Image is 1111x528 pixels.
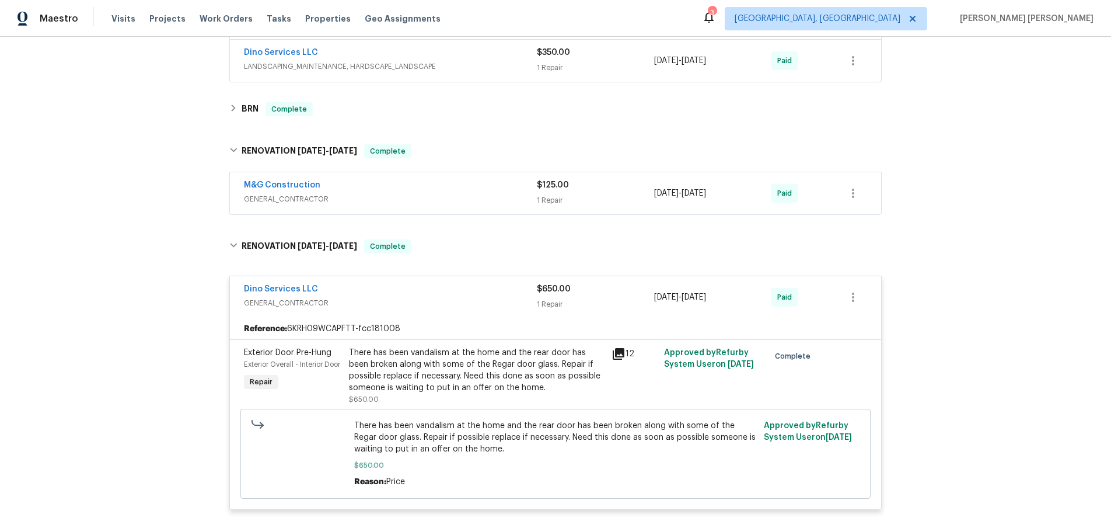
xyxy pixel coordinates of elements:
[245,376,277,388] span: Repair
[298,147,326,155] span: [DATE]
[349,347,605,394] div: There has been vandalism at the home and the rear door has been broken along with some of the Reg...
[242,239,357,253] h6: RENOVATION
[354,460,757,471] span: $650.00
[244,181,320,189] a: M&G Construction
[826,433,852,442] span: [DATE]
[708,7,716,19] div: 3
[40,13,78,25] span: Maestro
[244,61,537,72] span: LANDSCAPING_MAINTENANCE, HARDSCAPE_LANDSCAPE
[654,57,679,65] span: [DATE]
[537,62,654,74] div: 1 Repair
[226,133,885,170] div: RENOVATION [DATE]-[DATE]Complete
[244,361,340,368] span: Exterior Overall - Interior Door
[612,347,657,361] div: 12
[149,13,186,25] span: Projects
[226,95,885,123] div: BRN Complete
[349,396,379,403] span: $650.00
[735,13,900,25] span: [GEOGRAPHIC_DATA], [GEOGRAPHIC_DATA]
[298,147,357,155] span: -
[365,13,441,25] span: Geo Assignments
[298,242,357,250] span: -
[777,187,796,199] span: Paid
[244,48,318,57] a: Dino Services LLC
[365,241,410,252] span: Complete
[777,55,796,67] span: Paid
[537,48,570,57] span: $350.00
[777,291,796,303] span: Paid
[244,297,537,309] span: GENERAL_CONTRACTOR
[682,57,706,65] span: [DATE]
[537,298,654,310] div: 1 Repair
[537,181,569,189] span: $125.00
[267,103,312,115] span: Complete
[764,422,852,442] span: Approved by Refurby System User on
[537,285,571,293] span: $650.00
[955,13,1093,25] span: [PERSON_NAME] [PERSON_NAME]
[654,293,679,301] span: [DATE]
[298,242,326,250] span: [DATE]
[244,285,318,293] a: Dino Services LLC
[654,187,706,199] span: -
[664,349,754,369] span: Approved by Refurby System User on
[775,350,815,362] span: Complete
[654,55,706,67] span: -
[654,189,679,197] span: [DATE]
[728,360,754,369] span: [DATE]
[244,193,537,205] span: GENERAL_CONTRACTOR
[682,293,706,301] span: [DATE]
[200,13,253,25] span: Work Orders
[244,349,331,357] span: Exterior Door Pre-Hung
[305,13,351,25] span: Properties
[267,15,291,23] span: Tasks
[354,478,386,486] span: Reason:
[244,323,287,335] b: Reference:
[354,420,757,455] span: There has been vandalism at the home and the rear door has been broken along with some of the Reg...
[365,145,410,157] span: Complete
[329,147,357,155] span: [DATE]
[226,228,885,265] div: RENOVATION [DATE]-[DATE]Complete
[682,189,706,197] span: [DATE]
[111,13,135,25] span: Visits
[386,478,405,486] span: Price
[654,291,706,303] span: -
[537,194,654,206] div: 1 Repair
[329,242,357,250] span: [DATE]
[242,102,258,116] h6: BRN
[242,144,357,158] h6: RENOVATION
[230,318,881,339] div: 6KRH09WCAPFTT-fcc181008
